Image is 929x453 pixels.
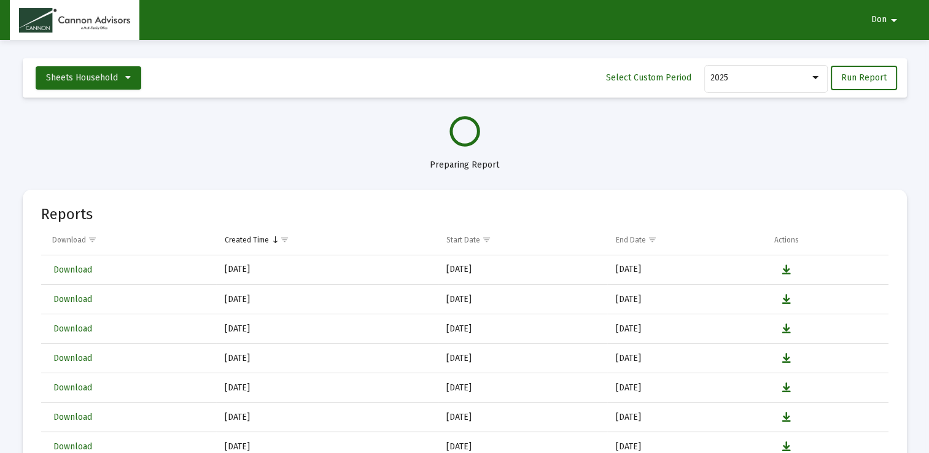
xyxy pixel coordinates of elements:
[225,441,429,453] div: [DATE]
[225,411,429,424] div: [DATE]
[53,265,92,275] span: Download
[607,225,766,255] td: Column End Date
[23,147,907,171] div: Preparing Report
[887,8,901,33] mat-icon: arrow_drop_down
[648,235,657,244] span: Show filter options for column 'End Date'
[446,235,480,245] div: Start Date
[710,72,728,83] span: 2025
[871,15,887,25] span: Don
[438,255,607,285] td: [DATE]
[607,314,766,344] td: [DATE]
[831,66,897,90] button: Run Report
[53,294,92,304] span: Download
[616,235,646,245] div: End Date
[53,412,92,422] span: Download
[841,72,887,83] span: Run Report
[88,235,97,244] span: Show filter options for column 'Download'
[225,235,269,245] div: Created Time
[41,208,93,220] mat-card-title: Reports
[766,225,888,255] td: Column Actions
[607,255,766,285] td: [DATE]
[774,235,799,245] div: Actions
[606,72,691,83] span: Select Custom Period
[438,403,607,432] td: [DATE]
[438,373,607,403] td: [DATE]
[225,323,429,335] div: [DATE]
[53,323,92,334] span: Download
[438,285,607,314] td: [DATE]
[225,263,429,276] div: [DATE]
[607,403,766,432] td: [DATE]
[857,7,916,32] button: Don
[607,373,766,403] td: [DATE]
[438,225,607,255] td: Column Start Date
[438,344,607,373] td: [DATE]
[19,8,130,33] img: Dashboard
[225,352,429,365] div: [DATE]
[52,235,86,245] div: Download
[41,225,217,255] td: Column Download
[53,382,92,393] span: Download
[225,293,429,306] div: [DATE]
[482,235,491,244] span: Show filter options for column 'Start Date'
[53,441,92,452] span: Download
[280,235,289,244] span: Show filter options for column 'Created Time'
[216,225,438,255] td: Column Created Time
[607,285,766,314] td: [DATE]
[438,314,607,344] td: [DATE]
[46,72,118,83] span: Sheets Household
[225,382,429,394] div: [DATE]
[607,344,766,373] td: [DATE]
[53,353,92,363] span: Download
[36,66,141,90] button: Sheets Household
